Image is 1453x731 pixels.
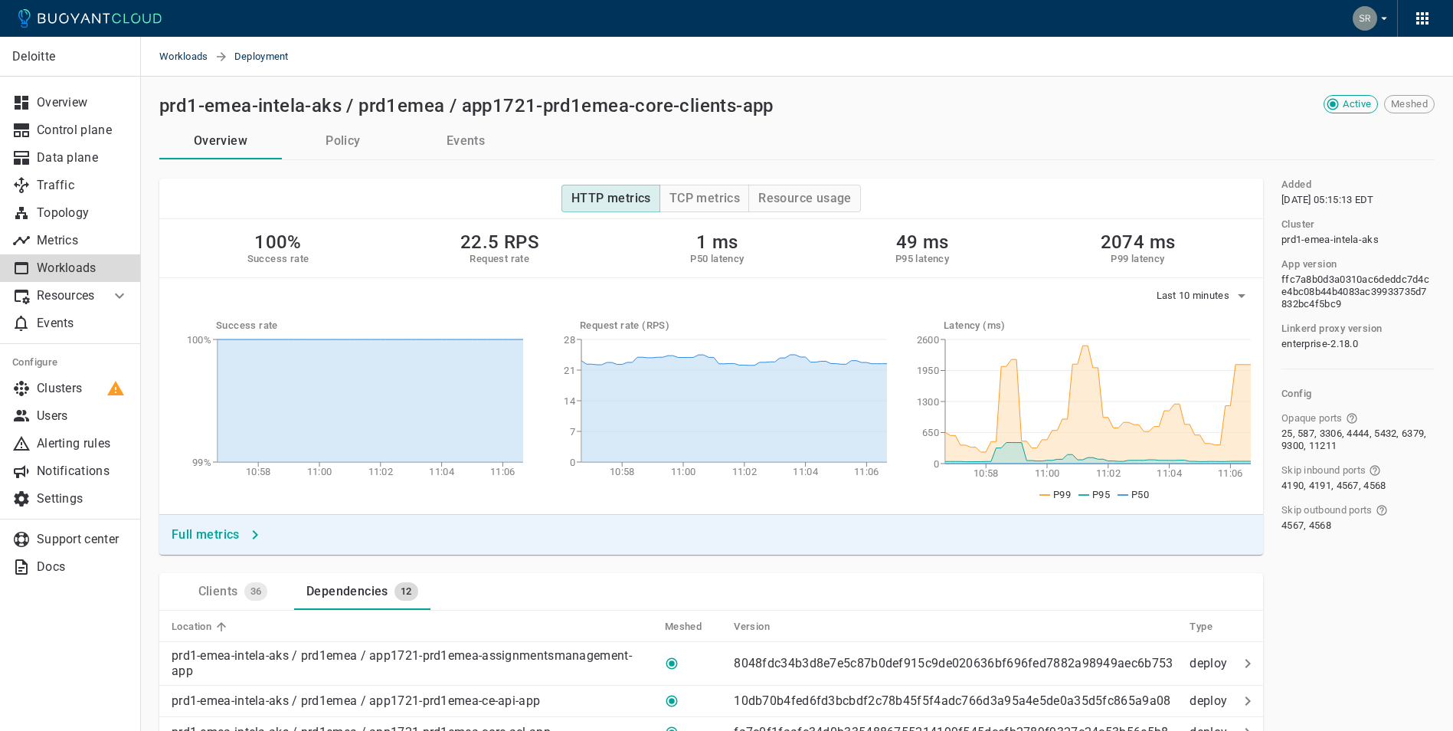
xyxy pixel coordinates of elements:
[934,458,939,470] tspan: 0
[1376,504,1388,516] svg: Ports that bypass the Linkerd proxy for outgoing connections
[234,37,307,77] span: Deployment
[570,457,575,468] tspan: 0
[917,396,939,408] tspan: 1300
[1157,467,1182,479] tspan: 11:04
[669,191,740,206] h4: TCP metrics
[37,381,129,396] p: Clusters
[1281,504,1373,516] span: Skip outbound ports
[1281,218,1315,231] h5: Cluster
[1281,428,1432,452] span: 25, 587, 3306, 4444, 5432, 6379, 9300, 11211
[460,231,539,253] h2: 22.5 RPS
[854,466,879,477] tspan: 11:06
[429,466,454,477] tspan: 11:04
[665,620,722,634] span: Meshed
[172,527,240,543] h4: Full metrics
[671,466,696,477] tspan: 11:00
[1157,290,1233,302] span: Last 10 minutes
[1281,179,1311,191] h5: Added
[1035,467,1060,479] tspan: 11:00
[282,123,404,159] a: Policy
[37,408,129,424] p: Users
[37,436,129,451] p: Alerting rules
[659,185,749,212] button: TCP metrics
[37,123,129,138] p: Control plane
[1281,338,1358,350] span: enterprise-2.18.0
[1281,464,1366,477] span: Skip inbound ports
[394,585,418,598] span: 12
[1281,520,1331,532] span: 4567, 4568
[690,253,744,265] h5: P50 latency
[37,316,129,331] p: Events
[368,466,394,477] tspan: 11:02
[690,231,744,253] h2: 1 ms
[1337,98,1377,110] span: Active
[159,37,214,77] a: Workloads
[172,620,231,634] span: Location
[165,521,267,549] button: Full metrics
[460,253,539,265] h5: Request rate
[172,693,540,709] p: prd1-emea-intela-aks / prd1emea / app1721-prd1emea-ce-api-app
[734,693,1170,708] p: 10db70b4fed6fd3bcbdf2c78b45f5f4adc766d3a95a4e5de0a35d5fc865a9a08
[37,532,129,547] p: Support center
[1369,464,1381,477] svg: Ports that bypass the Linkerd proxy for incoming connections
[172,573,294,610] a: Clients36
[294,573,430,610] a: Dependencies12
[1092,489,1110,500] span: P95
[561,185,660,212] button: HTTP metrics
[1353,6,1377,31] img: Sridhar
[564,395,575,407] tspan: 14
[1385,98,1434,110] span: Meshed
[244,585,268,598] span: 36
[12,49,128,64] p: Deloitte
[734,620,790,634] span: Version
[1281,323,1382,335] h5: Linkerd proxy version
[895,231,949,253] h2: 49 ms
[1101,231,1176,253] h2: 2074 ms
[300,578,388,599] div: Dependencies
[490,466,515,477] tspan: 11:06
[1281,480,1386,492] span: 4190, 4191, 4567, 4568
[37,205,129,221] p: Topology
[1281,194,1374,206] span: Sat, 17 May 2025 09:15:13 UTC
[404,123,527,159] button: Events
[1053,489,1071,500] span: P99
[307,466,332,477] tspan: 11:00
[37,288,98,303] p: Resources
[1281,234,1379,246] span: prd1-emea-intela-aks
[1281,388,1435,400] h5: Config
[159,123,282,159] button: Overview
[917,334,939,346] tspan: 2600
[37,233,129,248] p: Metrics
[734,621,770,633] h5: Version
[1281,412,1343,425] span: Opaque ports
[1190,620,1232,634] span: Type
[37,95,129,110] p: Overview
[580,320,887,332] h5: Request rate (RPS)
[247,253,309,265] h5: Success rate
[37,178,129,193] p: Traffic
[895,253,949,265] h5: P95 latency
[1218,467,1243,479] tspan: 11:06
[1190,693,1232,709] p: deploy
[1131,489,1149,500] span: P50
[12,356,129,369] h5: Configure
[922,427,939,438] tspan: 650
[1281,258,1337,270] h5: App version
[917,365,939,376] tspan: 1950
[564,365,575,376] tspan: 21
[944,320,1251,332] h5: Latency (ms)
[216,320,523,332] h5: Success rate
[192,578,238,599] div: Clients
[37,150,129,166] p: Data plane
[187,334,211,346] tspan: 100%
[974,467,999,479] tspan: 10:58
[732,466,758,477] tspan: 11:02
[159,95,774,116] h2: prd1-emea-intela-aks / prd1emea / app1721-prd1emea-core-clients-app
[1190,656,1232,671] p: deploy
[571,191,651,206] h4: HTTP metrics
[1281,274,1432,310] span: ffc7a8b0d3a0310ac6deddc7d4ce4bc08b44b4083ac39933735d7832bc4f5bc9
[192,457,211,468] tspan: 99%
[734,656,1173,670] p: 8048fdc34b3d8e7e5c87b0def915c9de020636bf696fed7882a98949aec6b753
